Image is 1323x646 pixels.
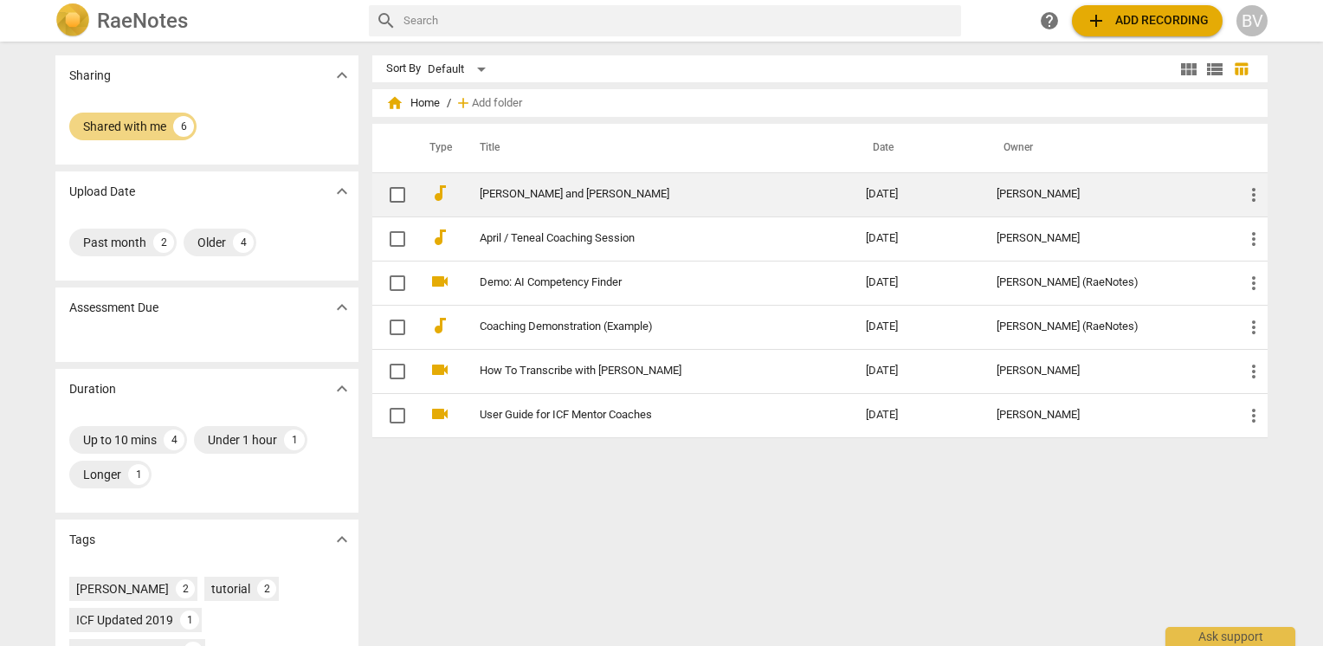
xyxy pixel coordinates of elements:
div: Under 1 hour [208,431,277,449]
span: view_list [1204,59,1225,80]
div: 2 [176,579,195,598]
a: April / Teneal Coaching Session [480,232,803,245]
img: Logo [55,3,90,38]
div: Default [428,55,492,83]
div: Ask support [1165,627,1295,646]
p: Duration [69,380,116,398]
p: Assessment Due [69,299,158,317]
p: Upload Date [69,183,135,201]
span: search [376,10,397,31]
button: Tile view [1176,56,1202,82]
span: add [455,94,472,112]
div: Longer [83,466,121,483]
a: [PERSON_NAME] and [PERSON_NAME] [480,188,803,201]
span: Add recording [1086,10,1209,31]
a: Demo: AI Competency Finder [480,276,803,289]
a: User Guide for ICF Mentor Coaches [480,409,803,422]
td: [DATE] [852,393,983,437]
td: [DATE] [852,261,983,305]
p: Tags [69,531,95,549]
span: more_vert [1243,273,1264,294]
div: 4 [233,232,254,253]
span: more_vert [1243,184,1264,205]
button: Upload [1072,5,1223,36]
span: videocam [429,359,450,380]
span: add [1086,10,1107,31]
span: audiotrack [429,227,450,248]
div: 1 [180,610,199,630]
div: Shared with me [83,118,166,135]
span: expand_more [332,529,352,550]
div: [PERSON_NAME] [997,365,1216,378]
div: Up to 10 mins [83,431,157,449]
span: audiotrack [429,183,450,203]
span: Home [386,94,440,112]
div: ICF Updated 2019 [76,611,173,629]
div: 6 [173,116,194,137]
div: [PERSON_NAME] (RaeNotes) [997,276,1216,289]
div: 2 [153,232,174,253]
span: expand_more [332,297,352,318]
h2: RaeNotes [97,9,188,33]
td: [DATE] [852,305,983,349]
button: Show more [329,294,355,320]
td: [DATE] [852,172,983,216]
span: videocam [429,271,450,292]
div: [PERSON_NAME] (RaeNotes) [997,320,1216,333]
span: table_chart [1233,61,1249,77]
span: Add folder [472,97,522,110]
span: expand_more [332,65,352,86]
span: more_vert [1243,229,1264,249]
a: How To Transcribe with [PERSON_NAME] [480,365,803,378]
div: 2 [257,579,276,598]
div: tutorial [211,580,250,598]
span: view_module [1178,59,1199,80]
button: Show more [329,178,355,204]
div: 1 [284,430,305,450]
div: Older [197,234,226,251]
th: Title [459,124,852,172]
td: [DATE] [852,349,983,393]
th: Date [852,124,983,172]
span: expand_more [332,378,352,399]
button: Table view [1228,56,1254,82]
a: Coaching Demonstration (Example) [480,320,803,333]
button: Show more [329,376,355,402]
div: Past month [83,234,146,251]
div: 1 [128,464,149,485]
th: Owner [983,124,1229,172]
span: audiotrack [429,315,450,336]
span: more_vert [1243,405,1264,426]
div: [PERSON_NAME] [76,580,169,598]
input: Search [403,7,954,35]
span: home [386,94,403,112]
div: [PERSON_NAME] [997,409,1216,422]
div: 4 [164,430,184,450]
div: [PERSON_NAME] [997,232,1216,245]
td: [DATE] [852,216,983,261]
button: Show more [329,526,355,552]
a: Help [1034,5,1065,36]
div: [PERSON_NAME] [997,188,1216,201]
span: videocam [429,404,450,424]
button: Show more [329,62,355,88]
div: Sort By [386,62,421,75]
a: LogoRaeNotes [55,3,355,38]
span: help [1039,10,1060,31]
span: / [447,97,451,110]
button: List view [1202,56,1228,82]
span: more_vert [1243,361,1264,382]
span: expand_more [332,181,352,202]
button: BV [1236,5,1268,36]
span: more_vert [1243,317,1264,338]
p: Sharing [69,67,111,85]
th: Type [416,124,459,172]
